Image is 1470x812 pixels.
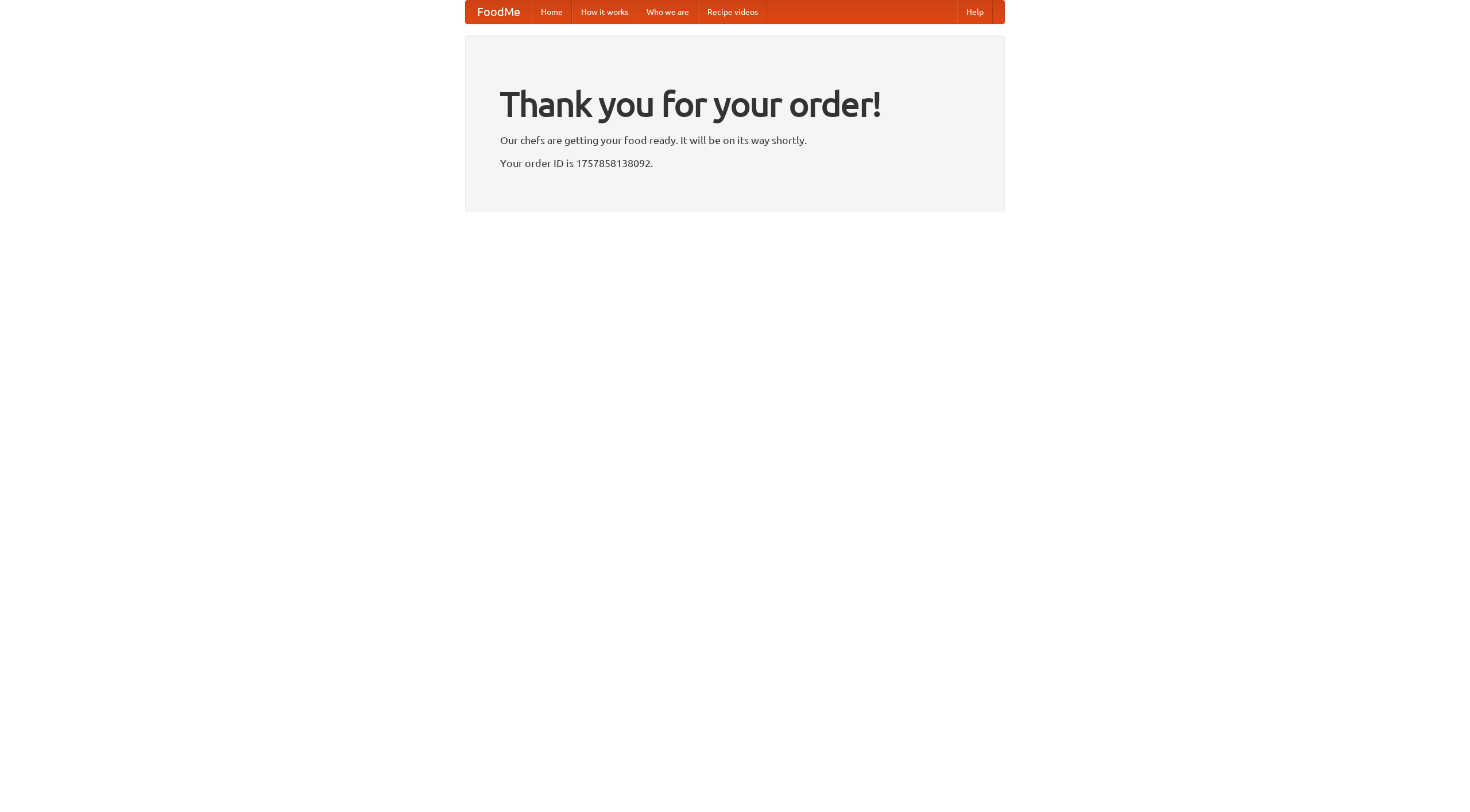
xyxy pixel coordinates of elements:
p: Your order ID is 1757858138092. [500,154,970,172]
a: Who we are [637,1,698,24]
a: Home [532,1,572,24]
a: How it works [572,1,637,24]
a: Recipe videos [698,1,767,24]
p: Our chefs are getting your food ready. It will be on its way shortly. [500,131,970,149]
h1: Thank you for your order! [500,76,970,131]
a: FoodMe [466,1,532,24]
a: Help [957,1,993,24]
